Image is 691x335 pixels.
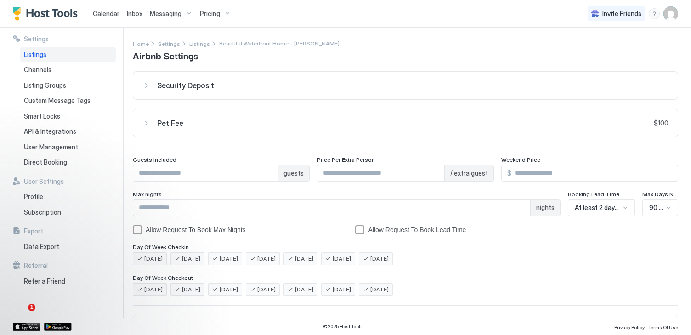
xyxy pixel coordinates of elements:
[333,255,351,263] span: [DATE]
[24,243,59,251] span: Data Export
[20,62,116,78] a: Channels
[20,108,116,124] a: Smart Locks
[511,165,678,181] input: Input Field
[133,244,189,250] span: Day Of Week Checkin
[24,35,49,43] span: Settings
[20,124,116,139] a: API & Integrations
[157,119,183,128] span: Pet Fee
[28,304,35,311] span: 1
[158,39,180,48] div: Breadcrumb
[501,156,540,163] span: Weekend Price
[133,48,198,62] span: Airbnb Settings
[133,200,530,216] input: Input Field
[333,285,351,294] span: [DATE]
[323,324,363,329] span: © 2025 Host Tools
[158,40,180,47] span: Settings
[257,255,276,263] span: [DATE]
[133,109,678,137] button: Pet Fee$100
[24,208,61,216] span: Subscription
[649,8,660,19] div: menu
[157,81,214,90] span: Security Deposit
[368,226,466,233] div: Allow Request To Book Lead Time
[24,97,91,105] span: Custom Message Tags
[295,285,313,294] span: [DATE]
[127,9,142,18] a: Inbox
[24,127,76,136] span: API & Integrations
[158,39,180,48] a: Settings
[189,39,210,48] div: Breadcrumb
[283,169,304,177] span: guests
[648,322,678,331] a: Terms Of Use
[146,226,246,233] div: Allow Request To Book Max Nights
[133,40,149,47] span: Home
[13,323,40,331] a: App Store
[133,156,176,163] span: Guests Included
[24,177,64,186] span: User Settings
[370,255,389,263] span: [DATE]
[614,322,645,331] a: Privacy Policy
[189,39,210,48] a: Listings
[7,246,191,310] iframe: Intercom notifications message
[370,285,389,294] span: [DATE]
[20,93,116,108] a: Custom Message Tags
[648,324,678,330] span: Terms Of Use
[20,154,116,170] a: Direct Booking
[24,112,60,120] span: Smart Locks
[220,285,238,294] span: [DATE]
[182,255,200,263] span: [DATE]
[642,191,678,198] span: Max Days Notice
[295,255,313,263] span: [DATE]
[317,165,444,181] input: Input Field
[182,285,200,294] span: [DATE]
[93,10,119,17] span: Calendar
[93,9,119,18] a: Calendar
[44,323,72,331] a: Google Play Store
[189,40,210,47] span: Listings
[24,158,67,166] span: Direct Booking
[20,47,116,62] a: Listings
[13,7,82,21] a: Host Tools Logo
[20,239,116,255] a: Data Export
[20,78,116,93] a: Listing Groups
[257,285,276,294] span: [DATE]
[317,156,375,163] span: Price Per Extra Person
[219,40,340,47] span: Breadcrumb
[507,169,511,177] span: $
[133,191,162,198] span: Max nights
[536,204,555,212] span: nights
[9,304,31,326] iframe: Intercom live chat
[24,193,43,201] span: Profile
[20,189,116,204] a: Profile
[663,6,678,21] div: User profile
[133,225,348,234] div: allowRTBAboveMaxNights
[200,10,220,18] span: Pricing
[649,204,663,212] span: 90 Days
[568,191,619,198] span: Booking Lead Time
[133,165,278,181] input: Input Field
[20,204,116,220] a: Subscription
[24,51,46,59] span: Listings
[355,225,568,234] div: bookingLeadTimeAllowRequestToBook
[24,143,78,151] span: User Management
[127,10,142,17] span: Inbox
[133,39,149,48] div: Breadcrumb
[24,66,51,74] span: Channels
[24,227,43,235] span: Export
[602,10,641,18] span: Invite Friends
[133,72,678,99] button: Security Deposit
[450,169,488,177] span: / extra guest
[150,10,181,18] span: Messaging
[575,204,620,212] span: At least 2 days notice
[654,119,668,127] span: $100
[20,139,116,155] a: User Management
[133,39,149,48] a: Home
[24,81,66,90] span: Listing Groups
[614,324,645,330] span: Privacy Policy
[220,255,238,263] span: [DATE]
